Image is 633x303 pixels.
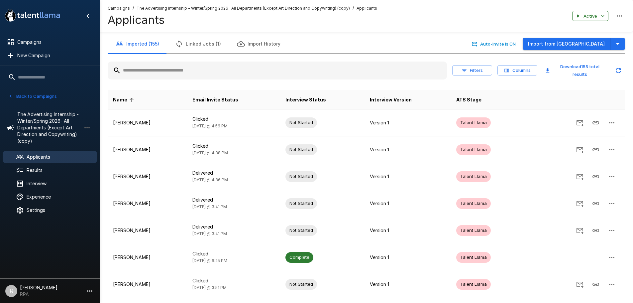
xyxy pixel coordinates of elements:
[572,173,588,179] span: Send Invitation
[133,5,134,12] span: /
[456,173,491,180] span: Talent Llama
[370,200,446,207] p: Version 1
[370,227,446,234] p: Version 1
[192,224,275,230] p: Delivered
[285,254,313,260] span: Complete
[192,231,227,236] span: [DATE] @ 3:41 PM
[285,119,317,126] span: Not Started
[108,13,377,27] h4: Applicants
[192,123,228,128] span: [DATE] @ 4:56 PM
[370,173,446,180] p: Version 1
[471,39,517,49] button: Auto-Invite is ON
[357,5,377,12] span: Applicants
[370,119,446,126] p: Version 1
[543,62,609,79] button: Download155 total results
[192,258,227,263] span: [DATE] @ 6:25 PM
[370,96,412,104] span: Interview Version
[370,281,446,288] p: Version 1
[192,177,228,182] span: [DATE] @ 4:36 PM
[113,254,182,261] p: [PERSON_NAME]
[497,65,537,76] button: Columns
[588,200,604,206] span: Copy Interview Link
[588,227,604,233] span: Copy Interview Link
[137,6,350,11] u: The Advertising Internship - Winter/Spring 2026- All Departments (Except Art Direction and Copywr...
[456,281,491,287] span: Talent Llama
[353,5,354,12] span: /
[588,146,604,152] span: Copy Interview Link
[572,119,588,125] span: Send Invitation
[456,200,491,207] span: Talent Llama
[167,35,229,53] button: Linked Jobs (1)
[523,38,610,50] button: Import from [GEOGRAPHIC_DATA]
[192,204,227,209] span: [DATE] @ 3:41 PM
[192,197,275,203] p: Delivered
[285,281,317,287] span: Not Started
[456,146,491,153] span: Talent Llama
[588,119,604,125] span: Copy Interview Link
[612,64,625,77] button: Updated Today - 8:27 AM
[108,6,130,11] u: Campaigns
[452,65,492,76] button: Filters
[192,250,275,257] p: Clicked
[456,227,491,233] span: Talent Llama
[572,11,608,21] button: Active
[113,146,182,153] p: [PERSON_NAME]
[113,281,182,288] p: [PERSON_NAME]
[572,227,588,233] span: Send Invitation
[285,96,326,104] span: Interview Status
[370,146,446,153] p: Version 1
[113,227,182,234] p: [PERSON_NAME]
[192,116,275,122] p: Clicked
[285,200,317,207] span: Not Started
[192,285,227,290] span: [DATE] @ 3:51 PM
[370,254,446,261] p: Version 1
[192,143,275,149] p: Clicked
[285,146,317,153] span: Not Started
[192,277,275,284] p: Clicked
[588,173,604,179] span: Copy Interview Link
[572,281,588,287] span: Send Invitation
[456,254,491,260] span: Talent Llama
[113,96,136,104] span: Name
[572,146,588,152] span: Send Invitation
[192,150,228,155] span: [DATE] @ 4:38 PM
[229,35,288,53] button: Import History
[192,96,238,104] span: Email Invite Status
[192,170,275,176] p: Delivered
[456,119,491,126] span: Talent Llama
[588,281,604,287] span: Copy Interview Link
[572,200,588,206] span: Send Invitation
[108,35,167,53] button: Imported (155)
[113,173,182,180] p: [PERSON_NAME]
[113,200,182,207] p: [PERSON_NAME]
[285,173,317,180] span: Not Started
[285,227,317,233] span: Not Started
[113,119,182,126] p: [PERSON_NAME]
[456,96,481,104] span: ATS Stage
